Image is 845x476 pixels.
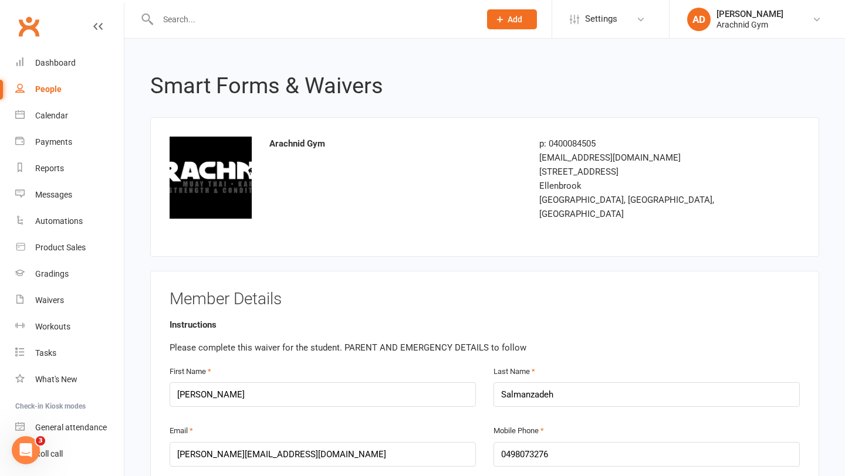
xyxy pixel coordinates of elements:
div: Workouts [35,322,70,331]
div: p: 0400084505 [539,137,738,151]
label: Email [170,425,193,437]
a: Calendar [15,103,124,129]
div: Tasks [35,348,56,358]
label: Last Name [494,366,535,378]
div: What's New [35,375,77,384]
div: Roll call [35,449,63,458]
div: [EMAIL_ADDRESS][DOMAIN_NAME] [539,151,738,165]
img: logo.png [170,137,252,219]
h3: Member Details [170,290,800,308]
div: [GEOGRAPHIC_DATA], [GEOGRAPHIC_DATA], [GEOGRAPHIC_DATA] [539,193,738,221]
a: Clubworx [14,12,43,41]
div: Waivers [35,295,64,305]
a: Product Sales [15,234,124,261]
strong: Arachnid Gym [269,138,325,149]
div: Dashboard [35,58,76,67]
div: Automations [35,216,83,226]
div: [STREET_ADDRESS] [539,165,738,179]
span: Add [508,15,522,24]
div: Calendar [35,111,68,120]
a: General attendance kiosk mode [15,414,124,441]
div: AD [687,8,711,31]
a: Reports [15,155,124,182]
div: Ellenbrook [539,179,738,193]
span: 3 [36,436,45,446]
a: Gradings [15,261,124,287]
a: Payments [15,129,124,155]
div: Gradings [35,269,69,278]
div: Payments [35,137,72,147]
a: Automations [15,208,124,234]
a: Workouts [15,314,124,340]
p: Please complete this waiver for the student. PARENT AND EMERGENCY DETAILS to follow [170,341,800,355]
div: Messages [35,190,72,199]
div: Product Sales [35,243,86,252]
a: Dashboard [15,50,124,76]
a: Messages [15,182,124,208]
input: Search... [154,11,472,28]
button: Add [487,9,537,29]
iframe: Intercom live chat [12,436,40,464]
div: Reports [35,164,64,173]
a: People [15,76,124,103]
div: People [35,84,62,94]
span: Settings [585,6,617,32]
label: Mobile Phone [494,425,544,437]
div: Arachnid Gym [716,19,783,30]
label: First Name [170,366,211,378]
a: What's New [15,366,124,393]
div: General attendance [35,423,107,432]
a: Roll call [15,441,124,467]
a: Waivers [15,287,124,314]
div: [PERSON_NAME] [716,9,783,19]
a: Tasks [15,340,124,366]
h2: Smart Forms & Waivers [150,74,819,98]
strong: Instructions [170,319,217,330]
